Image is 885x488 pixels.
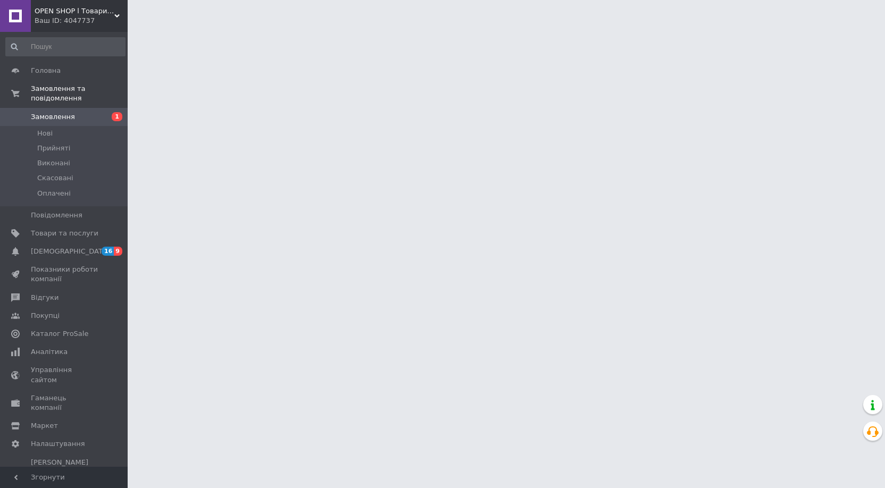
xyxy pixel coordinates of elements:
[31,229,98,238] span: Товари та послуги
[37,129,53,138] span: Нові
[31,347,68,357] span: Аналітика
[31,84,128,103] span: Замовлення та повідомлення
[31,293,59,302] span: Відгуки
[37,144,70,153] span: Прийняті
[31,439,85,449] span: Налаштування
[5,37,126,56] input: Пошук
[112,112,122,121] span: 1
[31,458,98,487] span: [PERSON_NAME] та рахунки
[31,265,98,284] span: Показники роботи компанії
[31,365,98,384] span: Управління сайтом
[114,247,122,256] span: 9
[31,247,110,256] span: [DEMOGRAPHIC_DATA]
[31,311,60,321] span: Покупці
[31,393,98,413] span: Гаманець компанії
[31,211,82,220] span: Повідомлення
[37,173,73,183] span: Скасовані
[35,16,128,26] div: Ваш ID: 4047737
[102,247,114,256] span: 16
[31,421,58,431] span: Маркет
[37,158,70,168] span: Виконані
[31,66,61,75] span: Головна
[35,6,114,16] span: OPEN SHOP l Товари з Європи
[31,112,75,122] span: Замовлення
[37,189,71,198] span: Оплачені
[31,329,88,339] span: Каталог ProSale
